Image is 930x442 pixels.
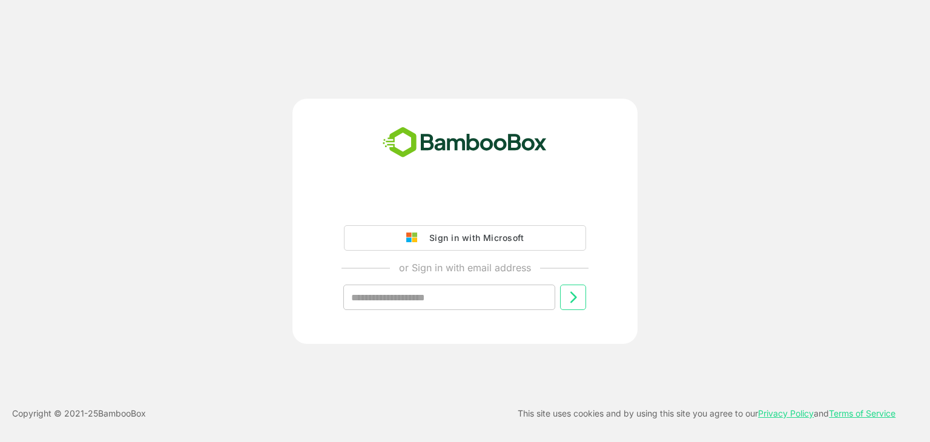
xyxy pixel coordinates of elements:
[829,408,895,418] a: Terms of Service
[376,123,553,163] img: bamboobox
[344,225,586,251] button: Sign in with Microsoft
[423,230,524,246] div: Sign in with Microsoft
[399,260,531,275] p: or Sign in with email address
[406,233,423,243] img: google
[12,406,146,421] p: Copyright © 2021- 25 BambooBox
[518,406,895,421] p: This site uses cookies and by using this site you agree to our and
[758,408,814,418] a: Privacy Policy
